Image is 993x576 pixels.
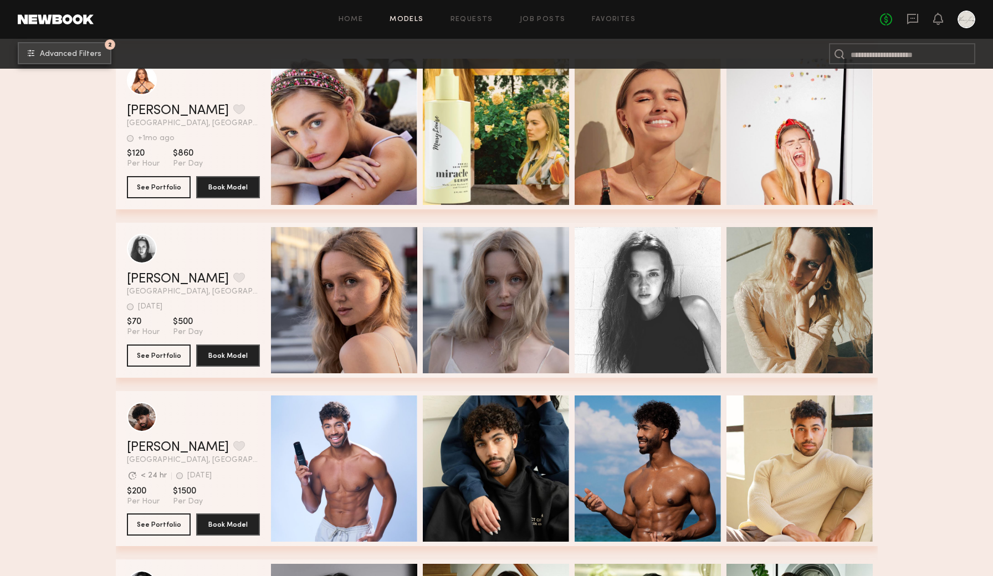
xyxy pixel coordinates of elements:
span: [GEOGRAPHIC_DATA], [GEOGRAPHIC_DATA] [127,456,260,464]
button: Book Model [196,344,260,367]
span: Per Day [173,327,203,337]
button: Book Model [196,176,260,198]
span: Per Hour [127,159,160,169]
button: Book Model [196,513,260,536]
span: $500 [173,316,203,327]
span: Per Hour [127,327,160,337]
a: Job Posts [520,16,566,23]
span: $70 [127,316,160,327]
div: [DATE] [138,303,162,311]
div: [DATE] [187,472,212,480]
button: 2Advanced Filters [18,42,111,64]
a: Favorites [592,16,636,23]
span: Per Day [173,497,203,507]
div: < 24 hr [141,472,167,480]
button: See Portfolio [127,513,191,536]
a: [PERSON_NAME] [127,104,229,117]
a: [PERSON_NAME] [127,272,229,286]
a: Home [339,16,364,23]
a: Models [390,16,423,23]
span: $200 [127,486,160,497]
span: [GEOGRAPHIC_DATA], [GEOGRAPHIC_DATA] [127,120,260,127]
span: Per Hour [127,497,160,507]
span: $860 [173,148,203,159]
a: [PERSON_NAME] [127,441,229,454]
span: [GEOGRAPHIC_DATA], [GEOGRAPHIC_DATA] [127,288,260,296]
span: Advanced Filters [40,50,101,58]
a: Requests [451,16,493,23]
span: $120 [127,148,160,159]
span: Per Day [173,159,203,169]
button: See Portfolio [127,344,191,367]
span: 2 [108,42,112,47]
div: +1mo ago [138,135,175,142]
span: $1500 [173,486,203,497]
button: See Portfolio [127,176,191,198]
